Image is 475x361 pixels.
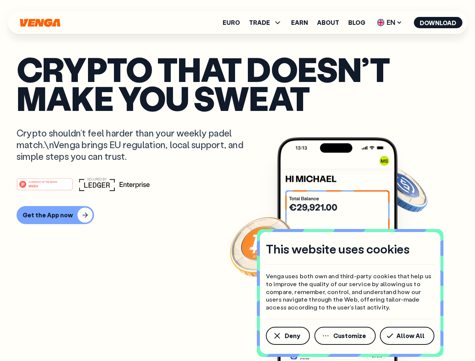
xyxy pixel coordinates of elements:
a: Earn [291,20,308,26]
tspan: Web3 [29,184,38,188]
button: Get the App now [17,206,94,224]
button: Deny [266,327,310,345]
span: Allow All [396,333,425,339]
span: TRADE [249,18,282,27]
a: Euro [223,20,240,26]
tspan: #1 PRODUCT OF THE MONTH [29,180,57,183]
button: Allow All [380,327,434,345]
a: Blog [348,20,365,26]
span: TRADE [249,20,270,26]
span: EN [374,17,405,29]
h4: This website uses cookies [266,241,410,257]
button: Download [414,17,462,28]
div: Get the App now [23,211,73,219]
p: Crypto shouldn’t feel harder than your weekly padel match.\nVenga brings EU regulation, local sup... [17,127,254,162]
a: About [317,20,339,26]
span: Deny [285,333,300,339]
img: flag-uk [377,19,384,26]
a: #1 PRODUCT OF THE MONTHWeb3 [17,182,73,192]
p: Crypto that doesn’t make you sweat [17,55,458,112]
p: Venga uses both own and third-party cookies that help us to improve the quality of our service by... [266,272,434,311]
a: Get the App now [17,206,458,224]
span: Customize [333,333,366,339]
svg: Home [19,18,61,27]
img: Bitcoin [228,212,296,280]
img: USDC coin [375,162,429,216]
button: Customize [314,327,376,345]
